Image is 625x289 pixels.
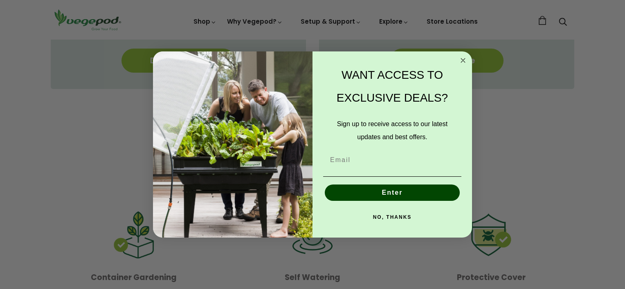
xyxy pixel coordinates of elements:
span: Sign up to receive access to our latest updates and best offers. [337,120,447,140]
button: NO, THANKS [323,209,461,225]
button: Close dialog [458,56,468,65]
button: Enter [325,185,460,201]
span: WANT ACCESS TO EXCLUSIVE DEALS? [337,69,448,104]
img: e9d03583-1bb1-490f-ad29-36751b3212ff.jpeg [153,51,312,238]
input: Email [323,152,461,168]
